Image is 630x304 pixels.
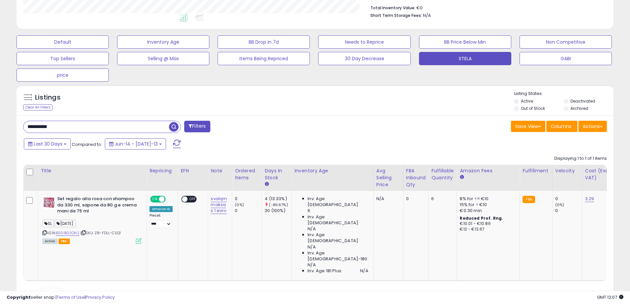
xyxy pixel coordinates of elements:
[151,196,159,202] span: ON
[460,208,515,214] div: €0.30 min
[308,226,315,232] span: N/A
[521,98,533,104] label: Active
[23,104,53,110] div: Clear All Filters
[181,167,205,174] div: EFN
[360,268,368,274] span: N/A
[511,121,545,132] button: Save View
[308,208,310,214] span: 6
[17,52,109,65] button: Top Sellers
[308,268,342,274] span: Inv. Age 181 Plus:
[555,196,582,202] div: 0
[41,167,144,174] div: Title
[42,239,58,244] span: All listings currently available for purchase on Amazon
[34,141,63,147] span: Last 30 Days
[105,138,166,150] button: Jun-14 - [DATE]-13
[555,167,579,174] div: Velocity
[308,244,315,250] span: N/A
[235,167,259,181] div: Ordered Items
[117,52,209,65] button: Selling @ Max
[17,68,109,82] button: price
[35,93,61,102] h5: Listings
[72,141,102,148] span: Compared to:
[460,167,517,174] div: Amazon Fees
[17,35,109,49] button: Default
[419,35,511,49] button: BB Price Below Min
[551,123,571,130] span: Columns
[370,5,415,11] b: Total Inventory Value:
[28,290,76,296] span: Show: entries
[211,167,229,174] div: Note
[149,167,175,174] div: Repricing
[460,215,503,221] b: Reduced Prof. Rng.
[149,213,173,228] div: Preset:
[376,167,400,188] div: Avg Selling Price
[308,196,368,208] span: Inv. Age [DEMOGRAPHIC_DATA]:
[184,121,210,132] button: Filters
[520,35,612,49] button: Non Competitive
[431,196,452,202] div: 6
[460,227,515,232] div: €12 - €12.67
[115,141,158,147] span: Jun-14 - [DATE]-13
[211,195,227,214] a: svalqm maksa s 1 evro
[265,208,291,214] div: 30 (100%)
[235,196,262,202] div: 0
[546,121,577,132] button: Columns
[523,167,549,174] div: Fulfillment
[165,196,175,202] span: OFF
[585,195,594,202] a: 3.29
[585,167,619,181] div: Cost (Exc. VAT)
[57,294,85,300] a: Terms of Use
[294,167,370,174] div: Inventory Age
[554,155,607,162] div: Displaying 1 to 1 of 1 items
[308,232,368,244] span: Inv. Age [DEMOGRAPHIC_DATA]:
[86,294,115,300] a: Privacy Policy
[578,121,607,132] button: Actions
[423,12,431,19] span: N/A
[42,196,56,209] img: 41aMfL1GyqL._SL40_.jpg
[80,230,121,236] span: | SKU: Z8-FDLL-CSQ1
[117,35,209,49] button: Inventory Age
[42,196,142,243] div: ASIN:
[24,138,71,150] button: Last 30 Days
[570,98,595,104] label: Deactivated
[521,106,545,111] label: Out of Stock
[555,208,582,214] div: 0
[235,208,262,214] div: 0
[460,202,515,208] div: 15% for > €10
[431,167,454,181] div: Fulfillable Quantity
[57,196,138,216] b: Set regalo alla rosa con shampoo da 330 ml, sapone da 80 g e crema mani da 75 ml
[406,196,424,202] div: 0
[269,202,288,207] small: (-86.67%)
[265,196,291,202] div: 4 (13.33%)
[188,196,198,202] span: OFF
[597,294,623,300] span: 2025-08-13 12:07 GMT
[265,167,289,181] div: Days In Stock
[265,181,269,187] small: Days In Stock.
[218,52,310,65] button: Items Being Repriced
[56,230,79,236] a: B00IB02ON2
[308,214,368,226] span: Inv. Age [DEMOGRAPHIC_DATA]:
[555,202,565,207] small: (0%)
[370,3,602,11] li: €0
[7,294,31,300] strong: Copyright
[218,35,310,49] button: BB Drop in 7d
[376,196,398,202] div: N/A
[318,52,410,65] button: 30 Day Decrease
[370,13,422,18] b: Short Term Storage Fees:
[235,202,244,207] small: (0%)
[149,206,173,212] div: Amazon AI
[318,35,410,49] button: Needs to Reprice
[570,106,588,111] label: Archived
[406,167,426,188] div: FBA inbound Qty
[419,52,511,65] button: STELA
[308,262,315,268] span: N/A
[7,294,115,301] div: seller snap | |
[42,220,54,227] span: SL
[514,91,613,97] p: Listing States:
[520,52,612,65] button: GABI
[55,220,75,227] span: [DATE]
[460,174,464,180] small: Amazon Fees.
[523,196,535,203] small: FBA
[59,239,70,244] span: FBA
[460,196,515,202] div: 8% for <= €10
